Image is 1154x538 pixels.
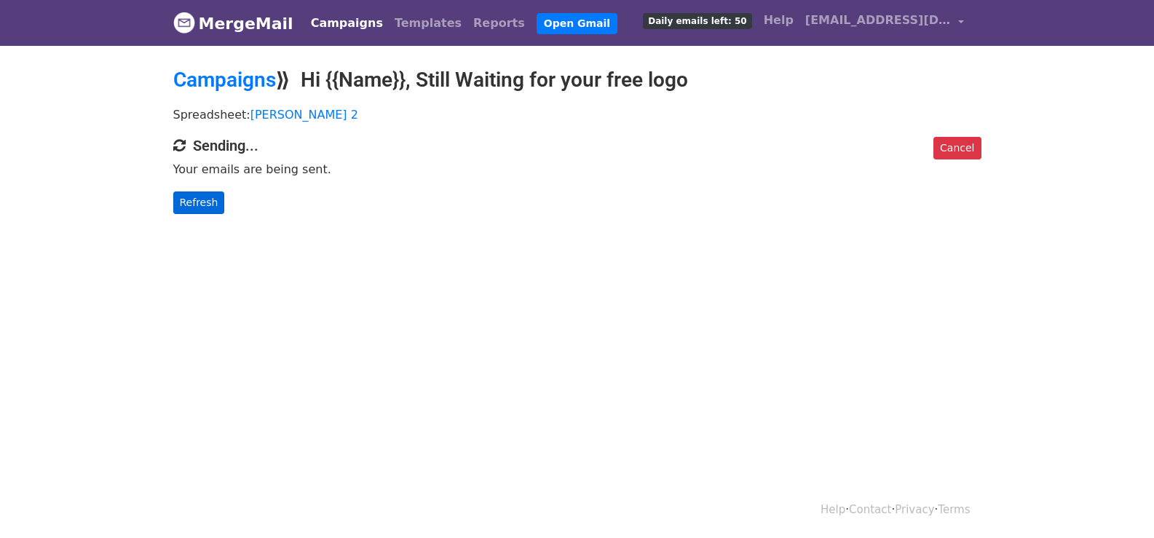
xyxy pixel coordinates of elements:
[250,108,358,122] a: [PERSON_NAME] 2
[173,191,225,214] a: Refresh
[895,503,934,516] a: Privacy
[173,162,981,177] p: Your emails are being sent.
[173,8,293,39] a: MergeMail
[849,503,891,516] a: Contact
[467,9,531,38] a: Reports
[758,6,799,35] a: Help
[821,503,845,516] a: Help
[938,503,970,516] a: Terms
[637,6,757,35] a: Daily emails left: 50
[173,12,195,33] img: MergeMail logo
[805,12,951,29] span: [EMAIL_ADDRESS][DOMAIN_NAME]
[173,68,276,92] a: Campaigns
[173,68,981,92] h2: ⟫ Hi {{Name}}, Still Waiting for your free logo
[1081,468,1154,538] iframe: Chat Widget
[173,107,981,122] p: Spreadsheet:
[173,137,981,154] h4: Sending...
[799,6,970,40] a: [EMAIL_ADDRESS][DOMAIN_NAME]
[643,13,751,29] span: Daily emails left: 50
[933,137,981,159] a: Cancel
[537,13,617,34] a: Open Gmail
[305,9,389,38] a: Campaigns
[389,9,467,38] a: Templates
